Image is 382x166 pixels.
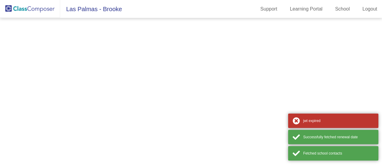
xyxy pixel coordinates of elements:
[330,4,355,14] a: School
[303,118,374,124] div: jwt expired
[256,4,282,14] a: Support
[358,4,382,14] a: Logout
[285,4,328,14] a: Learning Portal
[303,134,374,140] div: Successfully fetched renewal date
[60,4,122,14] span: Las Palmas - Brooke
[303,151,374,156] div: Fetched school contacts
